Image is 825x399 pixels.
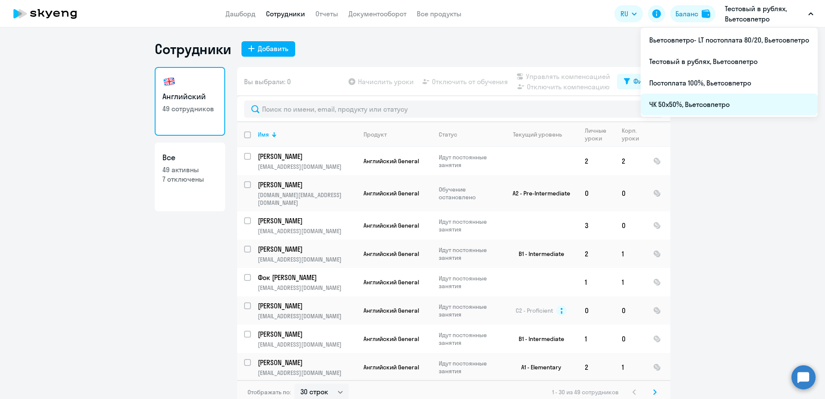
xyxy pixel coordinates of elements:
a: Все продукты [417,9,461,18]
span: Английский General [364,222,419,229]
p: [EMAIL_ADDRESS][DOMAIN_NAME] [258,312,356,320]
div: Фильтр [633,76,657,86]
td: 1 [615,240,646,268]
td: 1 [615,268,646,296]
td: 2 [578,147,615,175]
button: Добавить [241,41,295,57]
p: [PERSON_NAME] [258,180,355,189]
a: [PERSON_NAME] [258,358,356,367]
p: [PERSON_NAME] [258,358,355,367]
div: Текущий уровень [513,131,562,138]
span: RU [620,9,628,19]
button: Фильтр [617,74,663,89]
a: [PERSON_NAME] [258,301,356,311]
h1: Сотрудники [155,40,231,58]
a: Все49 активны7 отключены [155,143,225,211]
div: Добавить [258,43,288,54]
div: Статус [439,131,498,138]
p: Идут постоянные занятия [439,303,498,318]
span: C2 - Proficient [516,307,553,314]
td: 2 [578,240,615,268]
div: Корп. уроки [622,127,646,142]
a: Дашборд [226,9,256,18]
a: Сотрудники [266,9,305,18]
a: [PERSON_NAME] [258,152,356,161]
p: Обучение остановлено [439,186,498,201]
span: Английский General [364,335,419,343]
p: [PERSON_NAME] [258,329,355,339]
span: Английский General [364,278,419,286]
span: Английский General [364,157,419,165]
span: Английский General [364,189,419,197]
img: english [162,75,176,88]
td: 1 [615,353,646,381]
a: Отчеты [315,9,338,18]
p: [PERSON_NAME] [258,216,355,225]
div: Статус [439,131,457,138]
p: Тестовый в рублях, Вьетсовпетро [725,3,805,24]
span: Английский General [364,250,419,258]
span: Отображать по: [247,388,291,396]
p: [PERSON_NAME] [258,301,355,311]
div: Личные уроки [585,127,607,142]
p: 7 отключены [162,174,217,184]
p: Идут постоянные занятия [439,246,498,262]
h3: Английский [162,91,217,102]
div: Текущий уровень [505,131,577,138]
p: Идут постоянные занятия [439,331,498,347]
td: 1 [578,268,615,296]
td: 2 [578,353,615,381]
div: Баланс [675,9,698,19]
div: Личные уроки [585,127,614,142]
a: Документооборот [348,9,406,18]
p: [EMAIL_ADDRESS][DOMAIN_NAME] [258,341,356,348]
button: Балансbalance [670,5,715,22]
td: 2 [615,147,646,175]
p: Идут постоянные занятия [439,153,498,169]
td: 3 [578,211,615,240]
div: Имя [258,131,269,138]
td: A1 - Elementary [498,353,578,381]
img: balance [702,9,710,18]
p: [DOMAIN_NAME][EMAIL_ADDRESS][DOMAIN_NAME] [258,191,356,207]
p: [EMAIL_ADDRESS][DOMAIN_NAME] [258,163,356,171]
td: 0 [615,175,646,211]
p: Идут постоянные занятия [439,359,498,375]
p: Фок [PERSON_NAME] [258,273,355,282]
td: B1 - Intermediate [498,325,578,353]
td: 0 [578,296,615,325]
button: RU [614,5,643,22]
p: Идут постоянные занятия [439,218,498,233]
p: [EMAIL_ADDRESS][DOMAIN_NAME] [258,256,356,263]
div: Продукт [364,131,387,138]
td: B1 - Intermediate [498,240,578,268]
span: 1 - 30 из 49 сотрудников [552,388,619,396]
p: Идут постоянные занятия [439,274,498,290]
td: 0 [615,325,646,353]
p: [PERSON_NAME] [258,244,355,254]
a: [PERSON_NAME] [258,180,356,189]
p: [EMAIL_ADDRESS][DOMAIN_NAME] [258,369,356,377]
span: Английский General [364,363,419,371]
p: 49 сотрудников [162,104,217,113]
p: 49 активны [162,165,217,174]
a: Фок [PERSON_NAME] [258,273,356,282]
td: 1 [578,325,615,353]
div: Корп. уроки [622,127,639,142]
div: Продукт [364,131,431,138]
a: [PERSON_NAME] [258,329,356,339]
a: [PERSON_NAME] [258,244,356,254]
td: 0 [578,175,615,211]
span: Вы выбрали: 0 [244,76,291,87]
p: [EMAIL_ADDRESS][DOMAIN_NAME] [258,284,356,292]
td: A2 - Pre-Intermediate [498,175,578,211]
button: Тестовый в рублях, Вьетсовпетро [721,3,818,24]
div: Имя [258,131,356,138]
span: Английский General [364,307,419,314]
a: Английский49 сотрудников [155,67,225,136]
h3: Все [162,152,217,163]
input: Поиск по имени, email, продукту или статусу [244,101,663,118]
a: [PERSON_NAME] [258,216,356,225]
p: [PERSON_NAME] [258,152,355,161]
